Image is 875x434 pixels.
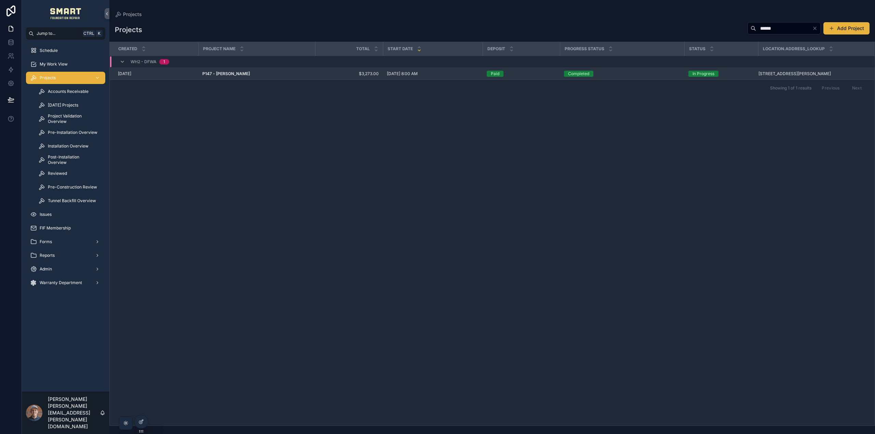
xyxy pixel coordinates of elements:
[34,113,105,125] a: Project Validation Overview
[26,72,105,84] a: Projects
[48,171,67,176] span: Reviewed
[40,61,68,67] span: My Work View
[34,154,105,166] a: Post-Installation Overview
[96,31,102,36] span: K
[319,71,379,76] a: $3,273.00
[758,71,866,76] a: [STREET_ADDRESS][PERSON_NAME]
[48,396,100,430] p: [PERSON_NAME] [PERSON_NAME][EMAIL_ADDRESS][PERSON_NAME][DOMAIN_NAME]
[22,40,109,298] div: scrollable content
[48,154,98,165] span: Post-Installation Overview
[823,22,870,34] button: Add Project
[50,8,81,19] img: App logo
[40,253,55,258] span: Reports
[48,113,98,124] span: Project Validation Overview
[40,239,52,244] span: Forms
[118,71,194,76] a: [DATE]
[48,143,89,149] span: Installation Overview
[26,277,105,289] a: Warranty Department
[692,71,714,77] div: In Progress
[388,46,413,52] span: Start Date
[118,71,131,76] p: [DATE]
[40,280,82,285] span: Warranty Department
[26,236,105,248] a: Forms
[34,181,105,193] a: Pre-Construction Review
[491,71,499,77] div: Paid
[487,46,505,52] span: Deposit
[26,263,105,275] a: Admin
[48,184,97,190] span: Pre-Construction Review
[34,99,105,111] a: [DATE] Projects
[202,71,250,76] strong: P147 - [PERSON_NAME]
[118,46,137,52] span: Created
[202,71,311,76] a: P147 - [PERSON_NAME]
[568,71,589,77] div: Completed
[387,71,479,76] a: [DATE] 8:00 AM
[115,25,142,34] h1: Projects
[131,59,157,65] span: WH2 - DFWA
[48,89,89,94] span: Accounts Receivable
[758,71,831,76] span: [STREET_ADDRESS][PERSON_NAME]
[34,85,105,98] a: Accounts Receivable
[812,26,820,31] button: Clear
[770,85,811,91] span: Showing 1 of 1 results
[34,195,105,207] a: Tunnel Backfill Overview
[48,198,96,204] span: Tunnel Backfill Overview
[48,130,97,135] span: Pre-Installation Overview
[689,46,705,52] span: Status
[163,59,165,65] div: 1
[83,30,95,37] span: Ctrl
[37,31,80,36] span: Jump to...
[688,71,754,77] a: In Progress
[26,27,105,40] button: Jump to...CtrlK
[40,266,52,272] span: Admin
[564,71,680,77] a: Completed
[34,167,105,180] a: Reviewed
[26,222,105,234] a: FIF Membership
[40,75,56,81] span: Projects
[565,46,604,52] span: Progress Status
[356,46,370,52] span: Total
[48,102,78,108] span: [DATE] Projects
[34,126,105,139] a: Pre-Installation Overview
[26,249,105,262] a: Reports
[203,46,235,52] span: Project Name
[40,48,58,53] span: Schedule
[34,140,105,152] a: Installation Overview
[26,208,105,221] a: Issues
[487,71,556,77] a: Paid
[40,225,71,231] span: FIF Membership
[387,71,418,76] span: [DATE] 8:00 AM
[40,212,52,217] span: Issues
[763,46,825,52] span: Location.address_lookup
[26,44,105,57] a: Schedule
[115,11,142,18] a: Projects
[123,11,142,18] span: Projects
[26,58,105,70] a: My Work View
